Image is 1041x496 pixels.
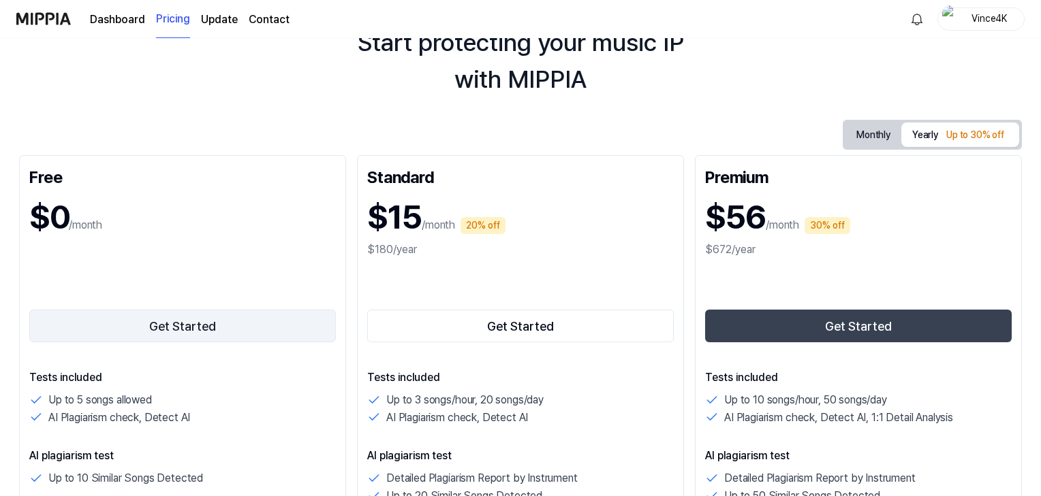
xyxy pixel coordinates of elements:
[29,307,336,345] a: Get Started
[249,12,290,28] a: Contact
[156,1,190,38] a: Pricing
[422,217,455,233] p: /month
[724,391,887,409] p: Up to 10 songs/hour, 50 songs/day
[724,409,953,427] p: AI Plagiarism check, Detect AI, 1:1 Detail Analysis
[69,217,102,233] p: /month
[705,307,1012,345] a: Get Started
[367,310,674,342] button: Get Started
[705,369,1012,386] p: Tests included
[805,217,850,234] div: 30% off
[705,310,1012,342] button: Get Started
[367,307,674,345] a: Get Started
[845,122,901,148] button: Monthly
[724,469,916,487] p: Detailed Plagiarism Report by Instrument
[201,12,238,28] a: Update
[367,193,422,242] h1: $15
[367,369,674,386] p: Tests included
[48,391,152,409] p: Up to 5 songs allowed
[705,448,1012,464] p: AI plagiarism test
[386,469,578,487] p: Detailed Plagiarism Report by Instrument
[367,165,674,187] div: Standard
[901,122,1019,147] button: Yearly
[386,409,528,427] p: AI Plagiarism check, Detect AI
[942,125,1008,146] div: Up to 30% off
[29,448,336,464] p: AI plagiarism test
[937,7,1025,31] button: profileVince4K
[386,391,544,409] p: Up to 3 songs/hour, 20 songs/day
[766,217,799,233] p: /month
[29,193,69,242] h1: $0
[367,242,674,258] div: $180/year
[90,12,145,28] a: Dashboard
[942,5,959,33] img: profile
[29,165,336,187] div: Free
[705,242,1012,258] div: $672/year
[705,193,766,242] h1: $56
[48,469,203,487] p: Up to 10 Similar Songs Detected
[705,165,1012,187] div: Premium
[909,11,925,27] img: 알림
[29,310,336,342] button: Get Started
[963,11,1016,26] div: Vince4K
[367,448,674,464] p: AI plagiarism test
[29,369,336,386] p: Tests included
[461,217,506,234] div: 20% off
[48,409,190,427] p: AI Plagiarism check, Detect AI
